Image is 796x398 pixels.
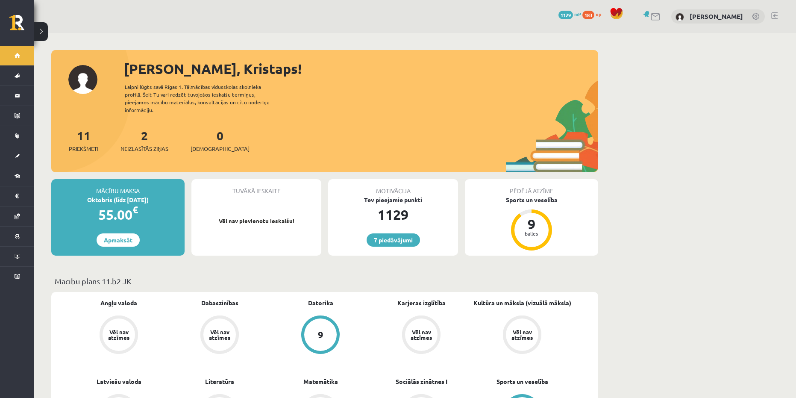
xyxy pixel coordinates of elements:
[69,144,98,153] span: Priekšmeti
[205,377,234,386] a: Literatūra
[68,315,169,356] a: Vēl nav atzīmes
[472,315,573,356] a: Vēl nav atzīmes
[496,377,548,386] a: Sports un veselība
[328,179,458,195] div: Motivācija
[120,128,168,153] a: 2Neizlasītās ziņas
[196,217,317,225] p: Vēl nav pievienotu ieskaišu!
[208,329,232,340] div: Vēl nav atzīmes
[465,195,598,252] a: Sports un veselība 9 balles
[318,330,323,339] div: 9
[270,315,371,356] a: 9
[397,298,446,307] a: Karjeras izglītība
[596,11,601,18] span: xp
[51,195,185,204] div: Oktobris (līdz [DATE])
[465,195,598,204] div: Sports un veselība
[303,377,338,386] a: Matemātika
[574,11,581,18] span: mP
[51,179,185,195] div: Mācību maksa
[120,144,168,153] span: Neizlasītās ziņas
[676,13,684,21] img: Kristaps Lukass
[367,233,420,247] a: 7 piedāvājumi
[519,231,544,236] div: balles
[124,59,598,79] div: [PERSON_NAME], Kristaps!
[55,275,595,287] p: Mācību plāns 11.b2 JK
[69,128,98,153] a: 11Priekšmeti
[191,144,250,153] span: [DEMOGRAPHIC_DATA]
[465,179,598,195] div: Pēdējā atzīme
[396,377,447,386] a: Sociālās zinātnes I
[201,298,238,307] a: Dabaszinības
[132,203,138,216] span: €
[9,15,34,36] a: Rīgas 1. Tālmācības vidusskola
[97,377,141,386] a: Latviešu valoda
[51,204,185,225] div: 55.00
[169,315,270,356] a: Vēl nav atzīmes
[100,298,137,307] a: Angļu valoda
[191,128,250,153] a: 0[DEMOGRAPHIC_DATA]
[371,315,472,356] a: Vēl nav atzīmes
[473,298,571,307] a: Kultūra un māksla (vizuālā māksla)
[558,11,581,18] a: 1129 mP
[308,298,333,307] a: Datorika
[690,12,743,21] a: [PERSON_NAME]
[125,83,285,114] div: Laipni lūgts savā Rīgas 1. Tālmācības vidusskolas skolnieka profilā. Šeit Tu vari redzēt tuvojošo...
[409,329,433,340] div: Vēl nav atzīmes
[582,11,594,19] span: 183
[328,195,458,204] div: Tev pieejamie punkti
[510,329,534,340] div: Vēl nav atzīmes
[191,179,321,195] div: Tuvākā ieskaite
[519,217,544,231] div: 9
[328,204,458,225] div: 1129
[107,329,131,340] div: Vēl nav atzīmes
[582,11,605,18] a: 183 xp
[97,233,140,247] a: Apmaksāt
[558,11,573,19] span: 1129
